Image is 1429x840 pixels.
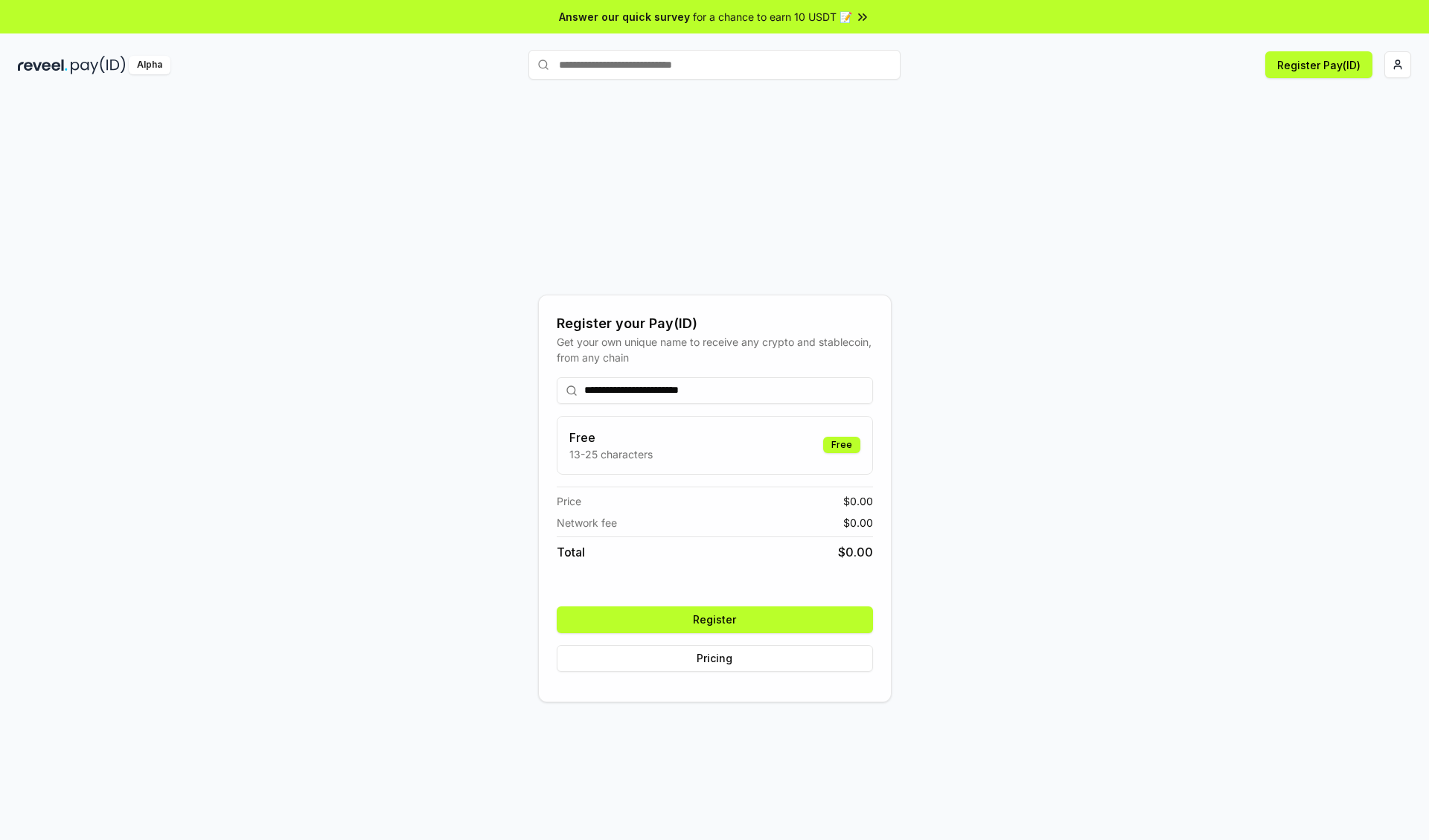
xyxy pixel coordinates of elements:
[557,313,873,334] div: Register your Pay(ID)
[693,9,852,25] span: for a chance to earn 10 USDT 📝
[569,429,653,446] h3: Free
[71,56,126,74] img: pay_id
[557,493,581,509] span: Price
[557,543,585,561] span: Total
[559,9,690,25] span: Answer our quick survey
[569,446,653,462] p: 13-25 characters
[557,606,873,633] button: Register
[838,543,873,561] span: $ 0.00
[1265,51,1372,78] button: Register Pay(ID)
[843,515,873,530] span: $ 0.00
[823,437,860,453] div: Free
[129,56,170,74] div: Alpha
[557,334,873,365] div: Get your own unique name to receive any crypto and stablecoin, from any chain
[843,493,873,509] span: $ 0.00
[18,56,68,74] img: reveel_dark
[557,515,617,530] span: Network fee
[557,645,873,672] button: Pricing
